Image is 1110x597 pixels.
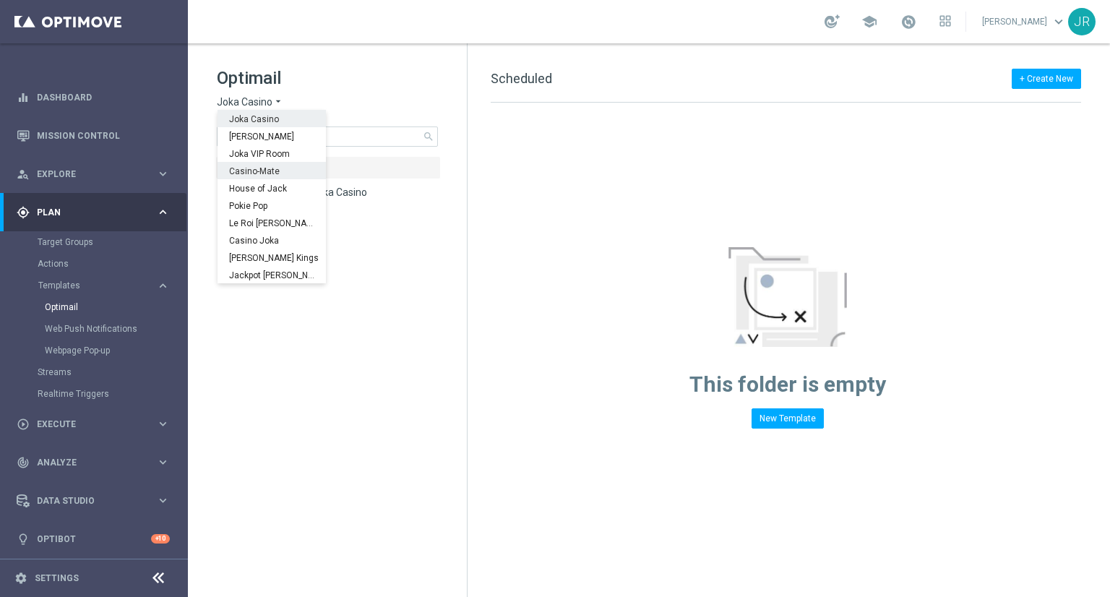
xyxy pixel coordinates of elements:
[38,281,156,290] div: Templates
[17,206,30,219] i: gps_fixed
[38,258,150,270] a: Actions
[38,361,186,383] div: Streams
[45,345,150,356] a: Webpage Pop-up
[217,66,438,90] h1: Optimail
[151,534,170,544] div: +10
[16,92,171,103] button: equalizer Dashboard
[37,170,156,179] span: Explore
[17,533,30,546] i: lightbulb
[1012,69,1081,89] button: + Create New
[156,455,170,469] i: keyboard_arrow_right
[17,494,156,507] div: Data Studio
[37,116,170,155] a: Mission Control
[752,408,824,429] button: New Template
[217,95,272,109] span: Joka Casino
[156,279,170,293] i: keyboard_arrow_right
[16,533,171,545] button: lightbulb Optibot +10
[1051,14,1067,30] span: keyboard_arrow_down
[38,275,186,361] div: Templates
[38,281,142,290] span: Templates
[156,205,170,219] i: keyboard_arrow_right
[861,14,877,30] span: school
[38,383,186,405] div: Realtime Triggers
[38,366,150,378] a: Streams
[45,340,186,361] div: Webpage Pop-up
[217,95,284,109] button: Joka Casino arrow_drop_down
[37,78,170,116] a: Dashboard
[16,457,171,468] button: track_changes Analyze keyboard_arrow_right
[689,371,886,397] span: This folder is empty
[272,95,284,109] i: arrow_drop_down
[16,495,171,507] button: Data Studio keyboard_arrow_right
[38,236,150,248] a: Target Groups
[17,418,156,431] div: Execute
[35,574,79,583] a: Settings
[17,78,170,116] div: Dashboard
[17,418,30,431] i: play_circle_outline
[17,91,30,104] i: equalizer
[38,253,186,275] div: Actions
[45,323,150,335] a: Web Push Notifications
[37,208,156,217] span: Plan
[218,110,326,283] ng-dropdown-panel: Options list
[17,116,170,155] div: Mission Control
[423,131,434,142] span: search
[17,520,170,558] div: Optibot
[38,231,186,253] div: Target Groups
[156,167,170,181] i: keyboard_arrow_right
[16,207,171,218] button: gps_fixed Plan keyboard_arrow_right
[16,418,171,430] button: play_circle_outline Execute keyboard_arrow_right
[14,572,27,585] i: settings
[17,168,156,181] div: Explore
[37,520,151,558] a: Optibot
[217,126,438,147] input: Search Template
[728,247,847,347] img: emptyStateManageTemplates.jpg
[1068,8,1096,35] div: JR
[16,130,171,142] button: Mission Control
[156,417,170,431] i: keyboard_arrow_right
[37,497,156,505] span: Data Studio
[45,318,186,340] div: Web Push Notifications
[491,71,552,86] span: Scheduled
[17,168,30,181] i: person_search
[37,458,156,467] span: Analyze
[17,456,30,469] i: track_changes
[156,494,170,507] i: keyboard_arrow_right
[981,11,1068,33] a: [PERSON_NAME]keyboard_arrow_down
[38,280,171,291] button: Templates keyboard_arrow_right
[16,168,171,180] button: person_search Explore keyboard_arrow_right
[38,388,150,400] a: Realtime Triggers
[17,206,156,219] div: Plan
[37,420,156,429] span: Execute
[45,296,186,318] div: Optimail
[17,456,156,469] div: Analyze
[45,301,150,313] a: Optimail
